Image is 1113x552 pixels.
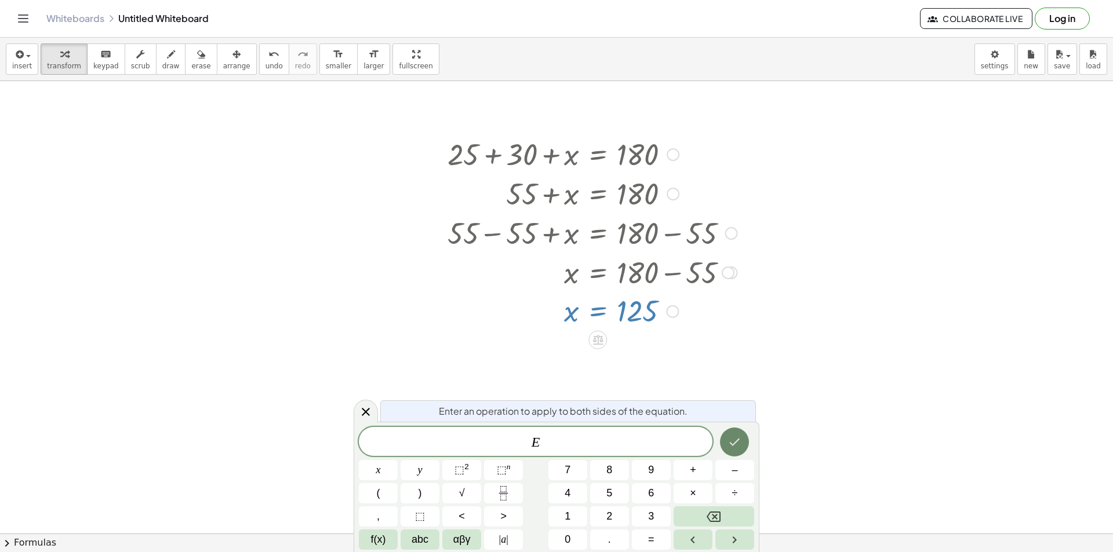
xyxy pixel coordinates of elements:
span: ⬚ [415,509,425,524]
span: Collaborate Live [930,13,1023,24]
button: transform [41,43,88,75]
span: ) [419,485,422,501]
button: 3 [632,506,671,527]
button: Less than [442,506,481,527]
span: smaller [326,62,351,70]
button: 8 [590,460,629,480]
button: Minus [715,460,754,480]
button: x [359,460,398,480]
button: fullscreen [392,43,439,75]
span: 0 [565,532,570,547]
button: 7 [548,460,587,480]
span: 5 [606,485,612,501]
button: Times [674,483,712,503]
span: | [506,533,508,545]
button: Plus [674,460,712,480]
button: Left arrow [674,529,712,550]
span: . [608,532,611,547]
span: redo [295,62,311,70]
span: √ [459,485,465,501]
span: 9 [648,462,654,478]
span: 3 [648,509,654,524]
span: insert [12,62,32,70]
button: keyboardkeypad [87,43,125,75]
span: 7 [565,462,570,478]
button: 9 [632,460,671,480]
i: undo [268,47,279,61]
button: Absolute value [484,529,523,550]
span: new [1024,62,1038,70]
button: ( [359,483,398,503]
button: , [359,506,398,527]
span: < [459,509,465,524]
span: Enter an operation to apply to both sides of the equation. [439,404,688,418]
span: abc [412,532,428,547]
button: redoredo [289,43,317,75]
button: new [1017,43,1045,75]
span: ( [377,485,380,501]
button: Right arrow [715,529,754,550]
button: load [1079,43,1107,75]
button: Squared [442,460,481,480]
button: erase [185,43,217,75]
span: 6 [648,485,654,501]
button: 2 [590,506,629,527]
span: x [376,462,381,478]
button: insert [6,43,38,75]
button: Backspace [674,506,754,527]
span: 4 [565,485,570,501]
span: 8 [606,462,612,478]
span: f(x) [371,532,386,547]
span: arrange [223,62,250,70]
span: fullscreen [399,62,432,70]
button: Log in [1035,8,1090,30]
button: Square root [442,483,481,503]
span: , [377,509,380,524]
button: ) [401,483,439,503]
button: undoundo [259,43,289,75]
span: undo [265,62,283,70]
span: erase [191,62,210,70]
button: Fraction [484,483,523,503]
span: ⬚ [454,464,464,476]
i: format_size [368,47,379,61]
button: Placeholder [401,506,439,527]
a: Whiteboards [46,13,104,24]
button: 0 [548,529,587,550]
span: > [500,509,507,524]
div: Apply the same math to both sides of the equation [588,331,607,349]
button: 1 [548,506,587,527]
span: × [690,485,696,501]
button: Superscript [484,460,523,480]
button: Done [720,427,749,456]
span: + [690,462,696,478]
span: ⬚ [497,464,507,476]
span: larger [363,62,384,70]
button: Alphabet [401,529,439,550]
span: save [1054,62,1070,70]
span: transform [47,62,81,70]
span: = [648,532,654,547]
button: Divide [715,483,754,503]
span: scrub [131,62,150,70]
button: Toggle navigation [14,9,32,28]
button: draw [156,43,186,75]
span: keypad [93,62,119,70]
var: E [532,434,540,449]
button: 4 [548,483,587,503]
span: settings [981,62,1009,70]
span: draw [162,62,180,70]
button: arrange [217,43,257,75]
button: Equals [632,529,671,550]
button: 6 [632,483,671,503]
i: redo [297,47,308,61]
button: scrub [125,43,157,75]
span: αβγ [453,532,471,547]
span: y [418,462,423,478]
i: keyboard [100,47,111,61]
button: format_sizelarger [357,43,390,75]
button: settings [974,43,1015,75]
span: a [499,532,508,547]
button: y [401,460,439,480]
button: Functions [359,529,398,550]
